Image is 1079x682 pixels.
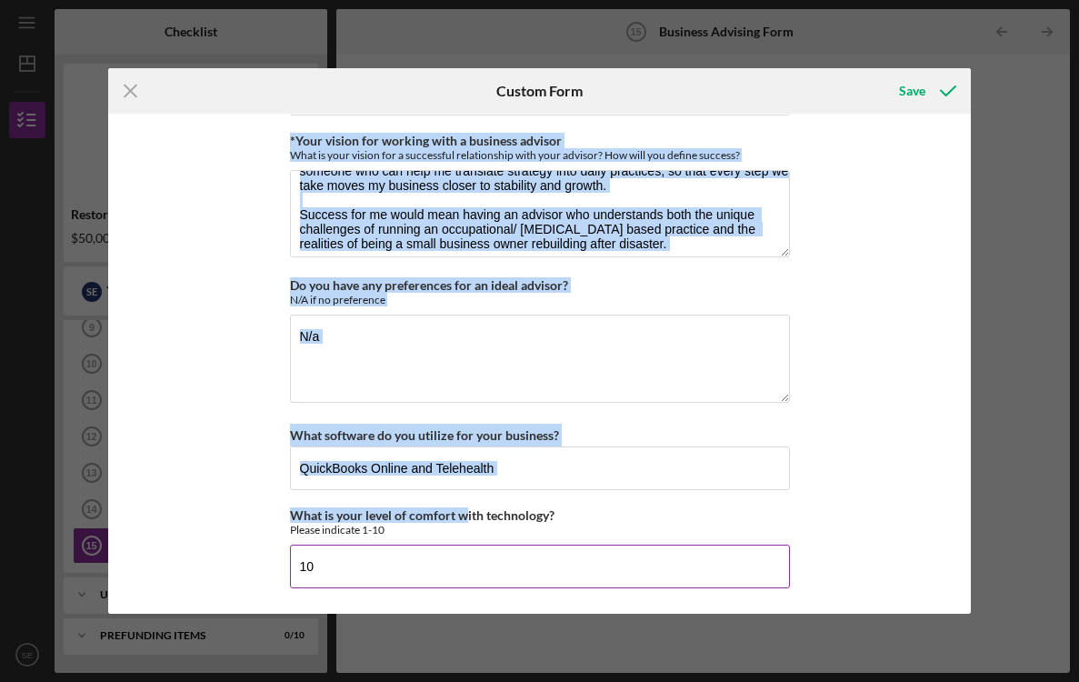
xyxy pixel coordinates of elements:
[899,73,925,109] div: Save
[290,277,568,293] label: Do you have any preferences for an ideal advisor?
[290,315,790,402] textarea: N/a
[290,133,562,148] label: *Your vision for working with a business advisor
[290,293,790,306] div: N/A if no preference
[290,507,554,523] label: What is your level of comfort with technology?
[881,73,971,109] button: Save
[290,427,559,443] label: What software do you utilize for your business?
[290,170,790,257] textarea: My vision for working with a business advisor is to create a trusted partnership where guidance a...
[290,523,790,537] div: Please indicate 1-10
[290,148,790,162] div: What is your vision for a successful relationship with your advisor? How will you define success?
[496,83,583,99] h6: Custom Form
